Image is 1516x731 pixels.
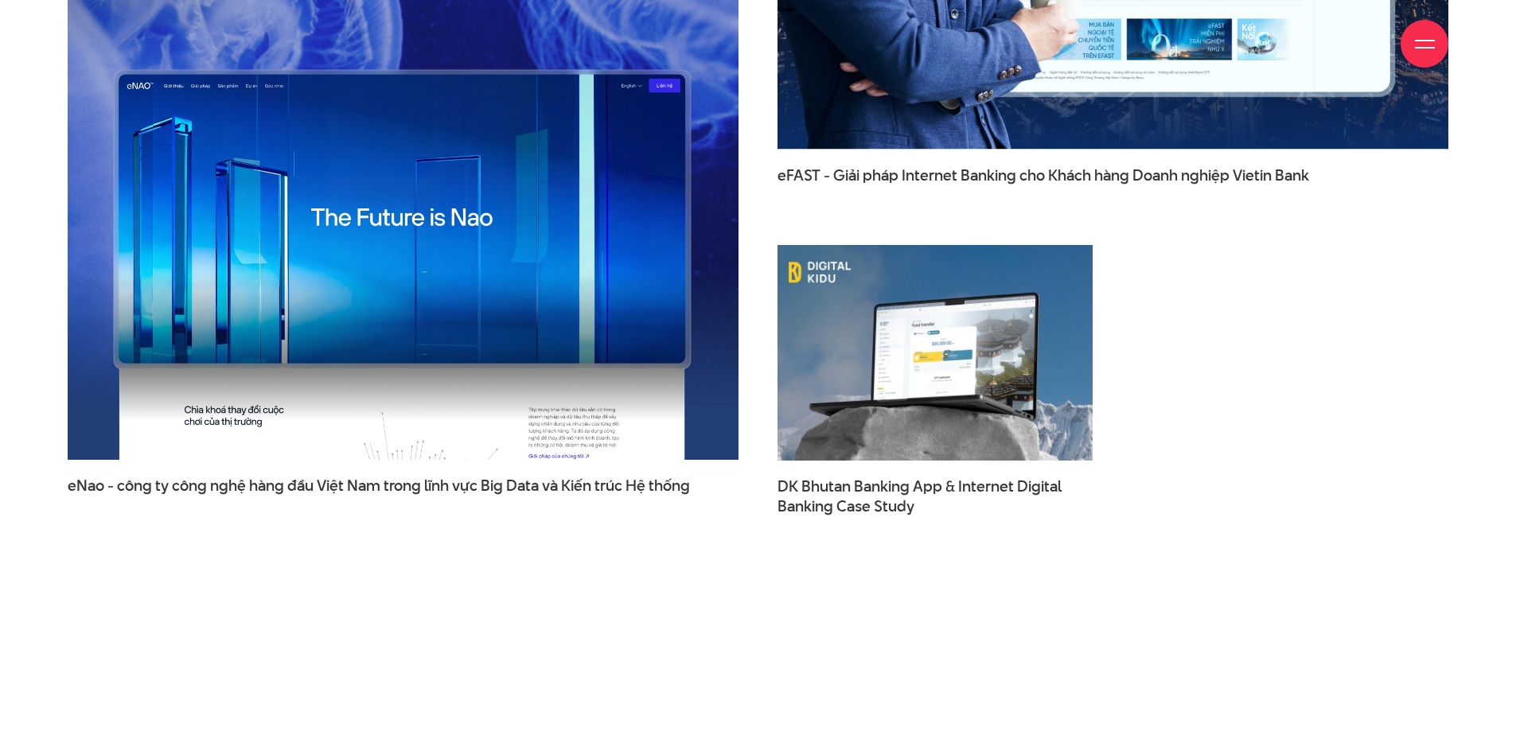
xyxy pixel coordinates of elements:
span: Big [481,475,503,496]
span: công [172,475,207,496]
span: vực [452,475,477,496]
span: Bank [1275,165,1309,186]
span: ty [155,475,169,496]
span: Vietin [1233,165,1272,186]
span: thống [649,475,690,496]
span: pháp [863,165,898,186]
span: nghiệp [1181,165,1230,186]
span: Banking Case Study [777,496,914,517]
span: Banking [961,165,1016,186]
span: nghệ [210,475,246,496]
span: Kiến [561,475,591,496]
span: Nam [347,475,380,496]
span: và [542,475,558,496]
span: cho [1019,165,1045,186]
span: công [117,475,152,496]
span: Giải [833,165,859,186]
span: trúc [594,475,622,496]
span: Data [506,475,539,496]
span: Doanh [1132,165,1178,186]
span: đầu [287,475,314,496]
a: eNao - công ty công nghệ hàng đầu Việt Nam trong lĩnh vực Big Data và Kiến trúc Hệ thống [68,476,739,515]
span: DK Bhutan Banking App & Internet Digital [777,476,1093,516]
span: - [824,165,830,186]
span: Hệ [625,475,645,496]
span: lĩnh [424,475,449,496]
span: trong [384,475,421,496]
span: Việt [317,475,344,496]
span: eFAST [777,165,820,186]
span: - [107,475,114,496]
a: eFAST - Giải pháp Internet Banking cho Khách hàng Doanh nghiệp Vietin Bank [777,165,1448,205]
span: hàng [249,475,284,496]
span: hàng [1094,165,1129,186]
span: Internet [902,165,957,186]
span: eNao [68,475,104,496]
span: Khách [1048,165,1091,186]
a: DK Bhutan Banking App & Internet DigitalBanking Case Study [777,476,1093,516]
